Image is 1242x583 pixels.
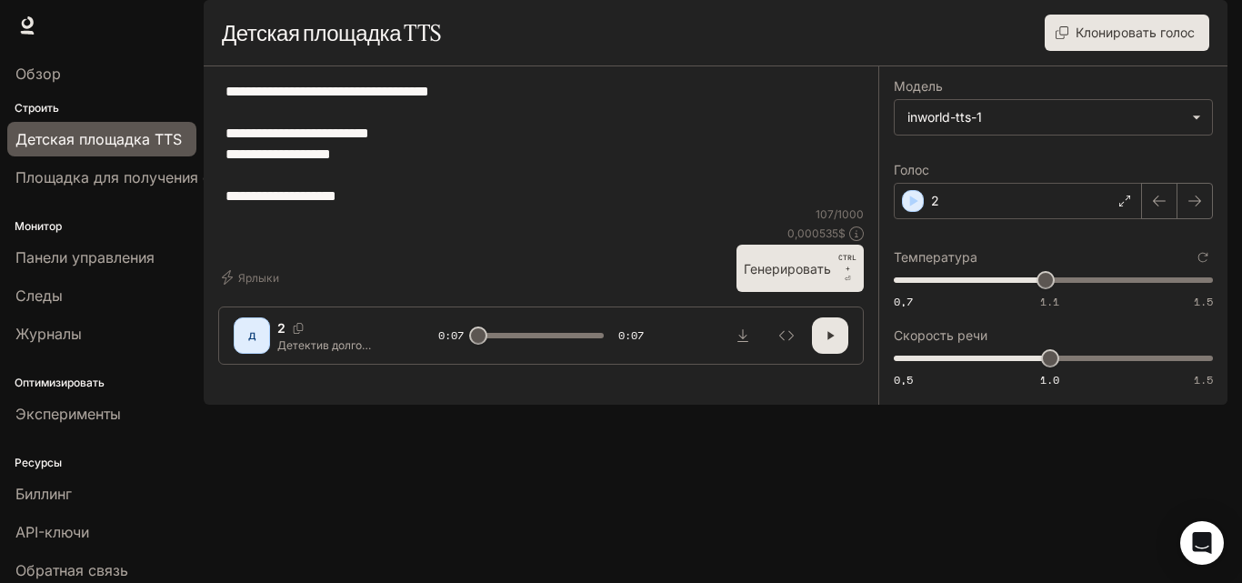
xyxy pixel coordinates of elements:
font: Клонировать голос [1076,25,1195,40]
font: ⏎ [845,275,851,283]
button: Ярлыки [218,263,286,292]
font: 2 [277,320,285,336]
font: Генерировать [744,261,831,276]
button: Копировать голосовой идентификатор [285,323,311,334]
font: 0,5 [894,372,913,387]
font: Температура [894,249,977,265]
div: Открытый Интерком Мессенджер [1180,521,1224,565]
font: Скорость речи [894,327,987,343]
font: 0:07 [618,327,644,343]
font: 2 [931,193,939,208]
font: 1.5 [1194,372,1213,387]
font: Ярлыки [238,271,279,285]
font: / [834,207,837,221]
font: Детектив долго смотрит на отражение. И вдруг заметил деталь, которую никто не заметил раньше. [277,338,383,430]
div: inworld-tts-1 [895,100,1212,135]
font: Д [248,330,256,341]
font: Детская площадка TTS [222,19,441,46]
button: ГенерироватьCTRL +⏎ [736,245,864,292]
font: inworld-tts-1 [907,109,982,125]
font: 1.1 [1040,294,1059,309]
font: 1000 [837,207,864,221]
button: Скачать аудио [725,317,761,354]
font: CTRL + [838,253,856,273]
font: 0,7 [894,294,913,309]
font: 1.5 [1194,294,1213,309]
button: Клонировать голос [1045,15,1209,51]
font: 107 [816,207,834,221]
font: 1.0 [1040,372,1059,387]
button: Осмотреть [768,317,805,354]
font: 0:07 [438,327,464,343]
font: Голос [894,162,929,177]
font: Модель [894,78,943,94]
button: Сбросить к настройкам по умолчанию [1193,247,1213,267]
